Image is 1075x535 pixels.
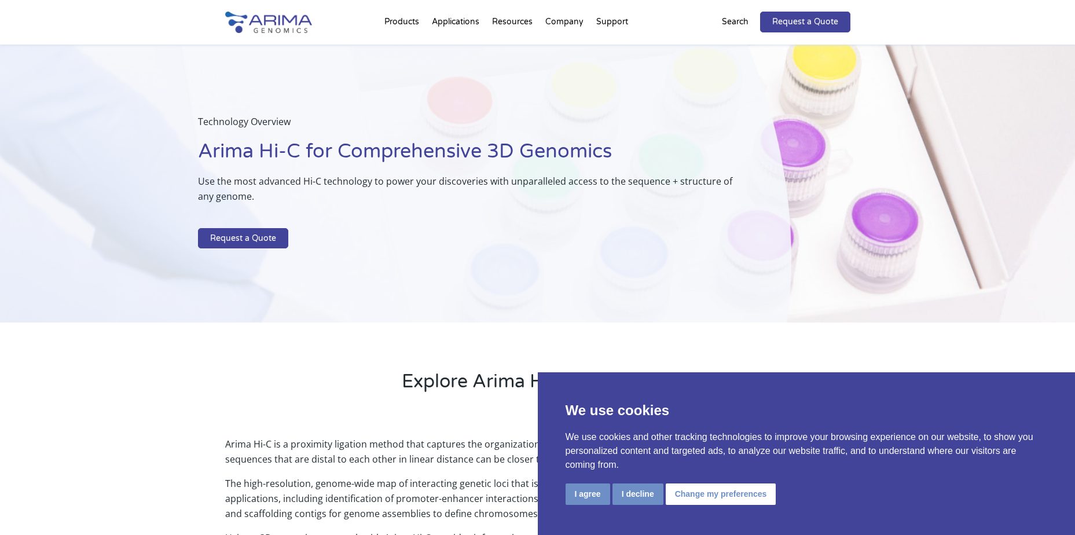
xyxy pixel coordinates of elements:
p: The high-resolution, genome-wide map of interacting genetic loci that is generated from Hi-C data... [225,476,850,530]
p: We use cookies and other tracking technologies to improve your browsing experience on our website... [566,430,1048,472]
button: I decline [612,483,663,505]
img: Arima-Genomics-logo [225,12,312,33]
button: Change my preferences [666,483,776,505]
p: Arima Hi-C is a proximity ligation method that captures the organizational structure of chromatin... [225,437,850,476]
p: Technology Overview [198,114,733,138]
a: Request a Quote [760,12,850,32]
h1: Arima Hi-C for Comprehensive 3D Genomics [198,138,733,174]
p: Search [722,14,749,30]
h2: Explore Arima Hi-C Technology [225,369,850,404]
p: Use the most advanced Hi-C technology to power your discoveries with unparalleled access to the s... [198,174,733,213]
a: Request a Quote [198,228,288,249]
button: I agree [566,483,610,505]
p: We use cookies [566,400,1048,421]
